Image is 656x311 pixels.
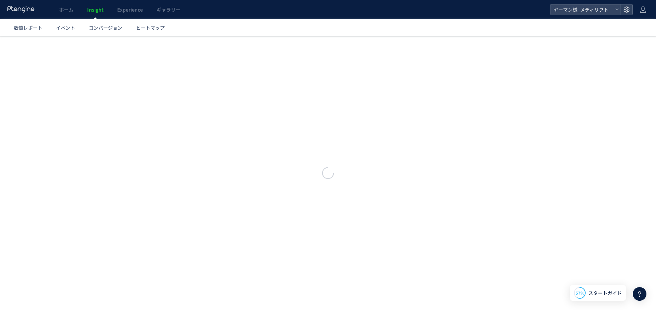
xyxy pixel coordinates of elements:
span: ホーム [59,6,73,13]
span: Experience [117,6,143,13]
span: イベント [56,24,75,31]
span: 57% [576,290,584,296]
span: ヒートマップ [136,24,165,31]
span: ギャラリー [156,6,180,13]
span: ヤーマン様_メディリフト [551,4,612,15]
span: コンバージョン [89,24,122,31]
span: 数値レポート [14,24,42,31]
span: Insight [87,6,104,13]
span: スタートガイド [588,289,622,297]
